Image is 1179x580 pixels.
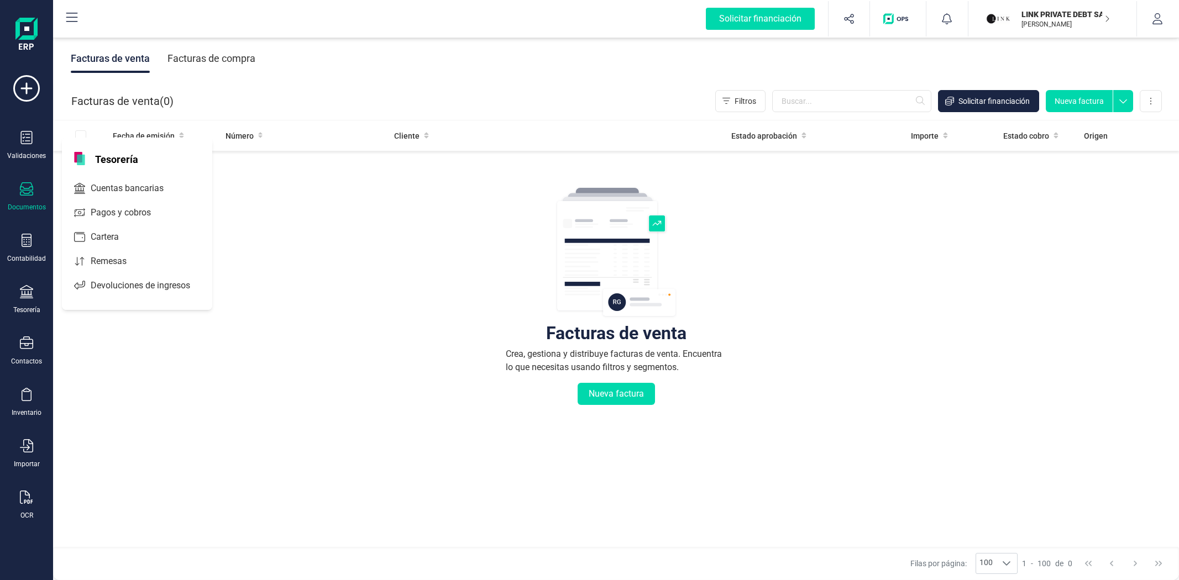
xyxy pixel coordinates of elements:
div: - [1022,558,1072,569]
button: Nueva factura [1046,90,1113,112]
p: LINK PRIVATE DEBT SA [1021,9,1110,20]
div: Documentos [8,203,46,212]
span: 0 [1068,558,1072,569]
button: First Page [1078,553,1099,574]
span: 0 [164,93,170,109]
div: Facturas de compra [167,44,255,73]
span: Número [226,130,254,141]
button: LILINK PRIVATE DEBT SA[PERSON_NAME] [982,1,1123,36]
span: 100 [1037,558,1051,569]
span: de [1055,558,1063,569]
button: Solicitar financiación [693,1,828,36]
div: OCR [20,511,33,520]
span: Tesorería [88,152,145,165]
div: Filas por página: [910,553,1018,574]
button: Filtros [715,90,766,112]
span: 100 [976,553,996,573]
div: Inventario [12,408,41,417]
span: Origen [1084,130,1108,141]
div: Facturas de venta ( ) [71,90,174,112]
span: Importe [911,130,939,141]
span: Remesas [86,255,146,268]
button: Nueva factura [578,383,655,405]
div: Contabilidad [7,254,46,263]
button: Next Page [1125,553,1146,574]
span: Fecha de emisión [113,130,175,141]
button: Solicitar financiación [938,90,1039,112]
span: Devoluciones de ingresos [86,279,210,292]
div: Importar [14,460,40,468]
p: [PERSON_NAME] [1021,20,1110,29]
span: Solicitar financiación [958,96,1030,107]
div: Validaciones [7,151,46,160]
button: Logo de OPS [877,1,919,36]
input: Buscar... [772,90,931,112]
div: Solicitar financiación [706,8,815,30]
span: Estado aprobación [731,130,797,141]
span: Filtros [735,96,756,107]
img: Logo Finanedi [15,18,38,53]
span: Cartera [86,230,139,244]
img: Logo de OPS [883,13,913,24]
div: Crea, gestiona y distribuye facturas de venta. Encuentra lo que necesitas usando filtros y segmen... [506,347,727,374]
button: Previous Page [1101,553,1122,574]
div: Tesorería [13,305,40,314]
img: img-empty-table.svg [556,186,677,319]
div: Contactos [11,357,42,366]
img: LI [986,7,1010,31]
span: Pagos y cobros [86,206,171,219]
div: Facturas de venta [71,44,150,73]
button: Last Page [1148,553,1169,574]
span: Estado cobro [1003,130,1049,141]
span: Cliente [394,130,420,141]
span: Cuentas bancarias [86,182,184,195]
div: Facturas de venta [546,328,687,339]
span: 1 [1022,558,1026,569]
